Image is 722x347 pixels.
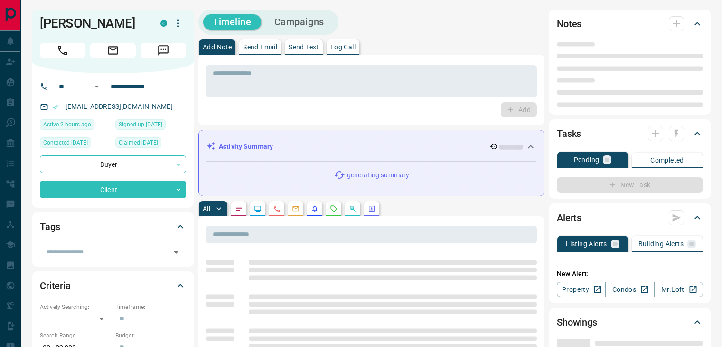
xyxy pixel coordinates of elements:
[273,205,281,212] svg: Calls
[243,44,277,50] p: Send Email
[557,269,703,279] p: New Alert:
[40,303,111,311] p: Actively Searching:
[557,210,581,225] h2: Alerts
[141,43,186,58] span: Message
[40,43,85,58] span: Call
[347,170,409,180] p: generating summary
[40,331,111,340] p: Search Range:
[557,282,606,297] a: Property
[203,44,232,50] p: Add Note
[115,119,186,133] div: Fri Mar 10 2023
[349,205,356,212] svg: Opportunities
[203,14,261,30] button: Timeline
[206,138,536,155] div: Activity Summary
[557,122,703,145] div: Tasks
[605,282,654,297] a: Condos
[115,331,186,340] p: Budget:
[219,142,273,152] p: Activity Summary
[115,303,186,311] p: Timeframe:
[90,43,136,58] span: Email
[115,137,186,151] div: Mon Apr 28 2025
[574,156,600,163] p: Pending
[43,138,88,147] span: Contacted [DATE]
[557,206,703,229] div: Alerts
[66,103,173,110] a: [EMAIL_ADDRESS][DOMAIN_NAME]
[557,311,703,334] div: Showings
[40,215,186,238] div: Tags
[203,205,210,212] p: All
[254,205,262,212] svg: Lead Browsing Activity
[292,205,300,212] svg: Emails
[40,274,186,297] div: Criteria
[160,20,167,27] div: condos.ca
[40,181,186,198] div: Client
[557,16,581,31] h2: Notes
[169,246,183,259] button: Open
[330,44,356,50] p: Log Call
[40,137,111,151] div: Mon May 05 2025
[40,219,60,234] h2: Tags
[52,104,59,110] svg: Email Verified
[654,282,703,297] a: Mr.Loft
[368,205,375,212] svg: Agent Actions
[40,16,146,31] h1: [PERSON_NAME]
[265,14,334,30] button: Campaigns
[289,44,319,50] p: Send Text
[43,120,91,129] span: Active 2 hours ago
[91,81,103,92] button: Open
[119,138,158,147] span: Claimed [DATE]
[119,120,162,129] span: Signed up [DATE]
[557,126,581,141] h2: Tasks
[638,241,684,247] p: Building Alerts
[311,205,319,212] svg: Listing Alerts
[40,119,111,133] div: Fri Sep 12 2025
[566,241,607,247] p: Listing Alerts
[40,278,71,293] h2: Criteria
[40,155,186,173] div: Buyer
[557,315,597,330] h2: Showings
[330,205,338,212] svg: Requests
[557,12,703,35] div: Notes
[235,205,243,212] svg: Notes
[650,157,684,164] p: Completed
